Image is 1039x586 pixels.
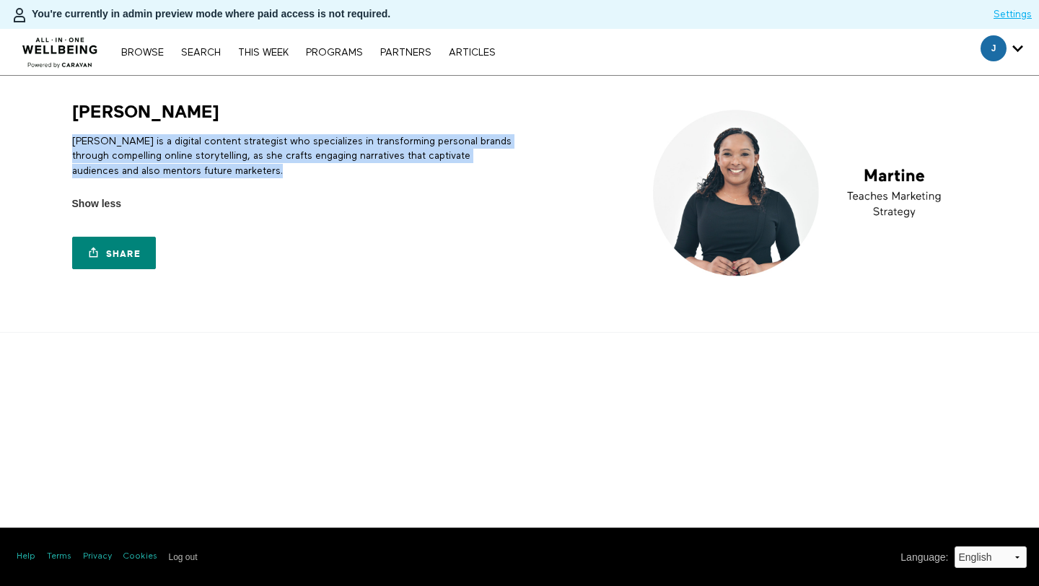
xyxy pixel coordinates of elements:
[373,48,439,58] a: PARTNERS
[970,29,1034,75] div: Secondary
[641,101,968,285] img: Martine
[231,48,296,58] a: THIS WEEK
[169,552,198,562] input: Log out
[442,48,503,58] a: ARTICLES
[299,48,370,58] a: PROGRAMS
[900,550,948,565] label: Language :
[11,6,28,24] img: person-bdfc0eaa9744423c596e6e1c01710c89950b1dff7c83b5d61d716cfd8139584f.svg
[174,48,228,58] a: Search
[72,237,156,269] a: Share
[114,48,171,58] a: Browse
[123,551,157,563] a: Cookies
[72,134,514,178] p: [PERSON_NAME] is a digital content strategist who specializes in transforming personal brands thr...
[114,45,502,59] nav: Primary
[83,551,112,563] a: Privacy
[17,551,35,563] a: Help
[72,101,219,123] h1: [PERSON_NAME]
[47,551,71,563] a: Terms
[72,196,121,211] span: Show less
[994,7,1032,22] a: Settings
[17,27,104,70] img: CARAVAN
